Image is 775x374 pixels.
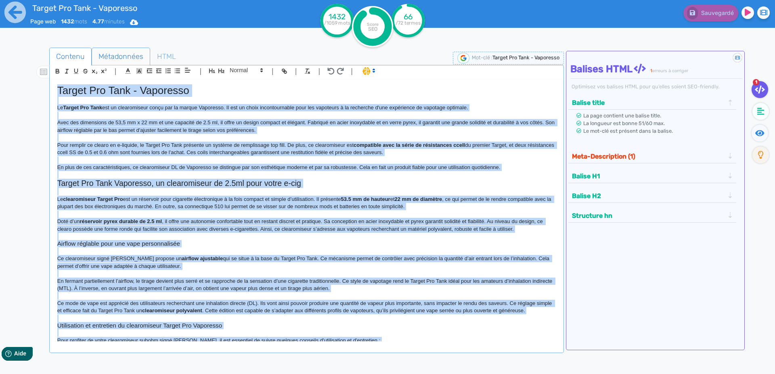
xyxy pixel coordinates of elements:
tspan: Score [367,22,379,27]
div: Balise H2 [570,189,735,203]
button: Balise H2 [570,189,727,203]
span: Aide [41,6,53,13]
span: mots [61,18,87,25]
span: | [295,66,297,77]
strong: clearomiseur polyvalent [142,307,202,313]
span: | [318,66,320,77]
strong: réservoir pyrex durable de 2.5 ml [80,218,162,224]
p: En fermant partiellement l’airflow, le tirage devient plus serré et se rapproche de la sensation ... [57,278,556,293]
p: Le est un clearomiseur conçu par la marque Vaporesso. Il est un choix incontournable pour les vap... [57,104,556,111]
h4: Balises HTML [570,63,743,75]
span: Page web [30,18,56,25]
div: Meta-Description (1) [570,150,735,163]
button: Structure hn [570,209,727,222]
span: Target Pro Tank - Vaporesso [492,54,559,61]
p: Pour remplir ce clearo en e-liquide, le Target Pro Tank présente un système de remplissage top fi... [57,142,556,157]
span: minutes [92,18,125,25]
span: | [351,66,353,77]
p: Avec des dimensions de 53,5 mm x 22 mm et une capacité de 2.5 ml, il offre un design compact et é... [57,119,556,134]
h3: Utilisation et entretien du clearomiseur Target Pro Vaporesso [57,322,556,329]
a: Contenu [49,48,92,66]
p: Le est un réservoir pour cigarette électronique à la fois compact et simple d’utilisation. Il pré... [57,196,556,211]
span: erreurs à corriger [652,68,688,73]
button: Meta-Description (1) [570,150,727,163]
b: 1432 [61,18,74,25]
tspan: SEO [368,26,377,32]
p: Doté d’un , il offre une autonomie confortable tout en restant discret et pratique. Sa conception... [57,218,556,233]
div: Balise title [570,96,735,109]
button: Sauvegardé [683,5,738,21]
span: | [115,66,117,77]
span: HTML [151,46,182,67]
strong: 53.5 mm de hauteur [341,196,390,202]
strong: compatible avec la série de résistances ccell [354,142,465,148]
h1: Target Pro Tank - Vaporesso [57,84,556,97]
tspan: 66 [404,12,413,21]
strong: clearomiseur Target Pro [63,196,123,202]
input: title [30,2,263,15]
span: 1 [753,79,759,86]
p: Pour profiter de votre clearomiseur subohm signé [PERSON_NAME], il est essentiel de suivre quelqu... [57,337,556,344]
span: | [272,66,274,77]
b: 4.77 [92,18,104,25]
span: Mot-clé : [472,54,492,61]
strong: Target Pro Tank [63,104,102,111]
p: En plus de ces caractéristiques, ce clearomiseur DL de Vaporesso se distingue par son esthétique ... [57,164,556,171]
span: Le mot-clé est présent dans la balise. [583,128,673,134]
span: I.Assistant [359,66,378,76]
span: La page contient une balise title. [583,113,661,119]
tspan: 1432 [329,12,346,21]
div: Structure hn [570,209,735,222]
span: Métadonnées [92,46,150,67]
span: Aligment [182,65,193,75]
div: Optimisez vos balises HTML pour qu’elles soient SEO-friendly. [570,83,743,90]
strong: 22 mm de diamètre [395,196,442,202]
a: HTML [150,48,183,66]
p: Ce clearomiseur signé [PERSON_NAME] propose un qui se situe à la base du Target Pro Tank. Ce méca... [57,255,556,270]
div: Balise H1 [570,169,735,183]
img: google-serp-logo.png [457,53,469,63]
h2: Target Pro Tank Vaporesso, un clearomiseur de 2.5ml pour votre e-cig [57,179,556,188]
span: La longueur est bonne 51/60 max. [583,120,665,126]
span: 1 [650,68,652,73]
span: | [199,66,201,77]
button: Balise H1 [570,169,727,183]
tspan: /72 termes [396,20,421,26]
tspan: /1059 mots [324,20,350,26]
p: Ce mode de vape est apprécié des utilisateurs recherchant une inhalation directe (DL). Ils vont a... [57,300,556,315]
button: Balise title [570,96,727,109]
a: Métadonnées [92,48,150,66]
h3: Airflow réglable pour une vape personnalisée [57,240,556,247]
span: Sauvegardé [701,10,734,17]
span: Contenu [50,46,91,67]
strong: airflow ajustable [182,255,223,261]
